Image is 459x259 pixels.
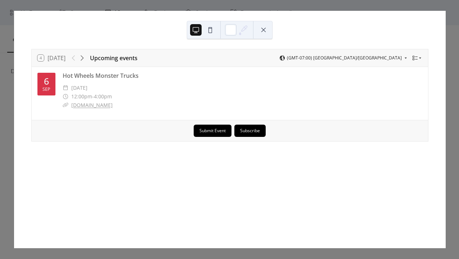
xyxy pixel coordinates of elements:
span: 12:00pm [71,92,92,101]
div: Upcoming events [90,54,138,62]
a: [DOMAIN_NAME] [71,102,113,108]
div: 6 [44,77,49,86]
div: ​ [63,92,68,101]
div: ​ [63,101,68,110]
span: 4:00pm [94,92,112,101]
button: Submit Event [194,125,231,137]
button: Subscribe [234,125,266,137]
div: ​ [63,84,68,92]
span: [DATE] [71,84,87,92]
span: (GMT-07:00) [GEOGRAPHIC_DATA]/[GEOGRAPHIC_DATA] [287,56,402,60]
span: - [92,92,94,101]
div: Sep [42,87,50,92]
a: Hot Wheels Monster Trucks [63,72,139,80]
